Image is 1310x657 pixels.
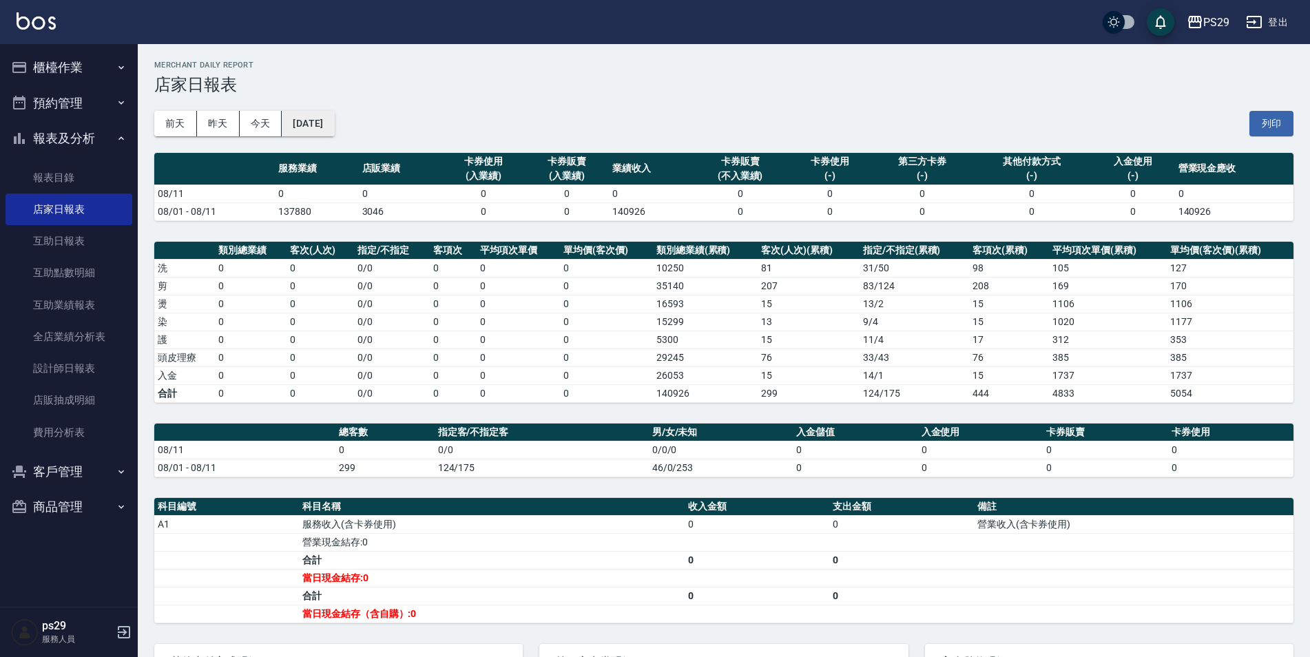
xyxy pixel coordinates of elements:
td: 76 [969,348,1049,366]
td: 0 [918,441,1043,459]
td: 16593 [653,295,758,313]
td: 83 / 124 [860,277,969,295]
td: 0 [609,185,692,202]
div: (-) [875,169,969,183]
div: 卡券販賣 [529,154,605,169]
th: 備註 [974,498,1293,516]
td: 15 [969,313,1049,331]
th: 指定/不指定 [354,242,430,260]
h2: Merchant Daily Report [154,61,1293,70]
td: 0 [287,277,354,295]
th: 指定/不指定(累積) [860,242,969,260]
div: (不入業績) [696,169,784,183]
td: 0 [215,348,287,366]
td: 15299 [653,313,758,331]
div: 卡券使用 [446,154,522,169]
td: 0 [215,384,287,402]
button: 今天 [240,111,282,136]
td: 1177 [1167,313,1293,331]
td: 98 [969,259,1049,277]
td: 140926 [609,202,692,220]
div: (入業績) [446,169,522,183]
td: 0 [477,331,561,348]
td: 0 [287,348,354,366]
td: 0 [685,551,829,569]
button: save [1147,8,1174,36]
td: 入金 [154,366,215,384]
td: 0 [560,384,653,402]
td: 127 [1167,259,1293,277]
div: (入業績) [529,169,605,183]
button: 報表及分析 [6,121,132,156]
td: 0 / 0 [354,313,430,331]
table: a dense table [154,242,1293,403]
td: 08/01 - 08/11 [154,202,275,220]
a: 費用分析表 [6,417,132,448]
button: 前天 [154,111,197,136]
th: 服務業績 [275,153,358,185]
td: 15 [969,366,1049,384]
td: 0 [430,366,476,384]
td: 0 [287,331,354,348]
td: 0 [685,515,829,533]
td: 444 [969,384,1049,402]
td: 洗 [154,259,215,277]
th: 支出金額 [829,498,974,516]
td: 0 [1043,459,1168,477]
td: 0 [973,185,1091,202]
th: 科目編號 [154,498,299,516]
td: 0 [287,259,354,277]
td: 0 [692,185,788,202]
td: 08/01 - 08/11 [154,459,335,477]
td: 0 [829,515,974,533]
td: 0 [442,185,526,202]
td: 0 [477,384,561,402]
td: 0 [829,587,974,605]
button: PS29 [1181,8,1235,36]
td: 17 [969,331,1049,348]
button: 登出 [1240,10,1293,35]
td: 0 [973,202,1091,220]
td: 0 [685,587,829,605]
td: 15 [758,366,859,384]
td: 0 [871,202,973,220]
td: 0 [477,259,561,277]
td: 0 [1091,185,1174,202]
td: 353 [1167,331,1293,348]
div: (-) [976,169,1088,183]
th: 類別總業績 [215,242,287,260]
button: 櫃檯作業 [6,50,132,85]
td: 合計 [299,587,685,605]
button: 商品管理 [6,489,132,525]
td: 15 [758,331,859,348]
table: a dense table [154,424,1293,477]
td: 385 [1167,348,1293,366]
td: 0 [215,259,287,277]
td: 0 [1043,441,1168,459]
td: 0 [430,277,476,295]
td: 剪 [154,277,215,295]
td: 140926 [1175,202,1293,220]
td: 0 [477,295,561,313]
td: 營業收入(含卡券使用) [974,515,1293,533]
td: 105 [1049,259,1167,277]
div: 其他付款方式 [976,154,1088,169]
td: 合計 [154,384,215,402]
td: 0 [477,277,561,295]
td: 0 [477,348,561,366]
div: 第三方卡券 [875,154,969,169]
a: 店家日報表 [6,194,132,225]
th: 平均項次單價 [477,242,561,260]
th: 收入金額 [685,498,829,516]
td: 0 [215,331,287,348]
td: 1106 [1049,295,1167,313]
a: 店販抽成明細 [6,384,132,416]
td: 0 [793,459,918,477]
td: 08/11 [154,441,335,459]
th: 入金儲值 [793,424,918,441]
div: (-) [1094,169,1171,183]
td: 124/175 [860,384,969,402]
td: 26053 [653,366,758,384]
td: 營業現金結存:0 [299,533,685,551]
img: Logo [17,12,56,30]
